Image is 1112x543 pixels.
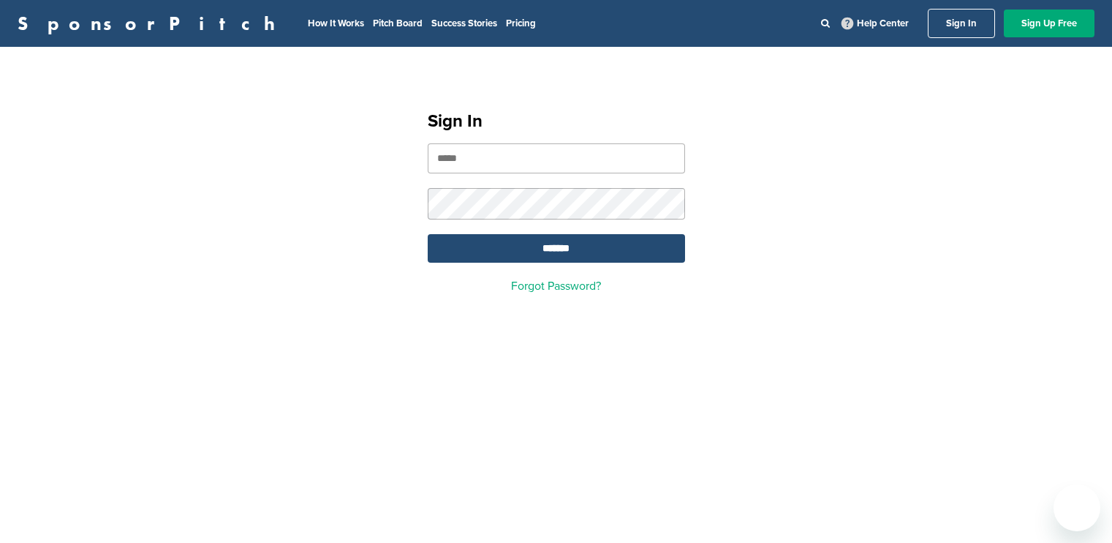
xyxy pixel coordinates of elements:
a: Sign In [928,9,995,38]
h1: Sign In [428,108,685,135]
a: How It Works [308,18,364,29]
a: Sign Up Free [1004,10,1094,37]
a: Help Center [839,15,912,32]
a: Pitch Board [373,18,423,29]
a: Pricing [506,18,536,29]
iframe: Button to launch messaging window [1054,484,1100,531]
a: SponsorPitch [18,14,284,33]
a: Success Stories [431,18,497,29]
a: Forgot Password? [511,279,601,293]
